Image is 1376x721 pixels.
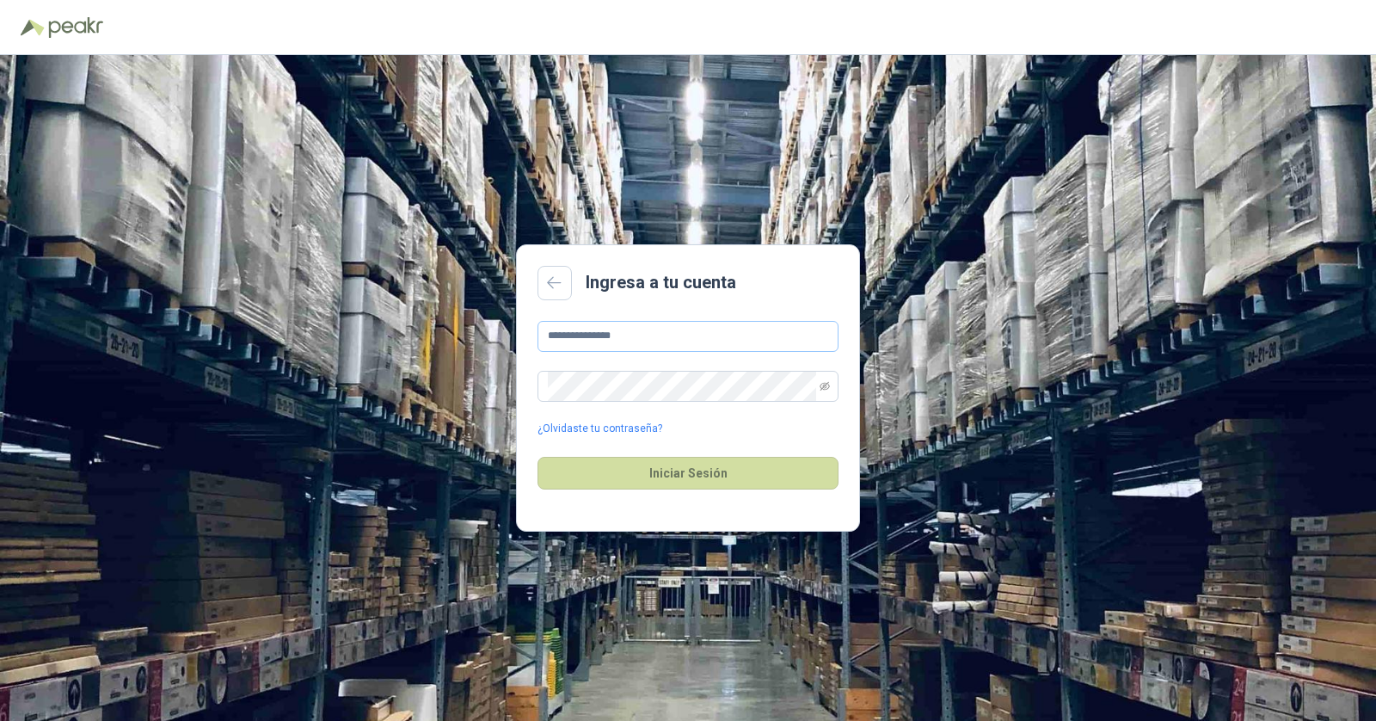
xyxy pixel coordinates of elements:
[21,19,45,36] img: Logo
[537,421,662,437] a: ¿Olvidaste tu contraseña?
[48,17,103,38] img: Peakr
[586,269,736,296] h2: Ingresa a tu cuenta
[820,381,830,391] span: eye-invisible
[537,457,838,490] button: Iniciar Sesión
